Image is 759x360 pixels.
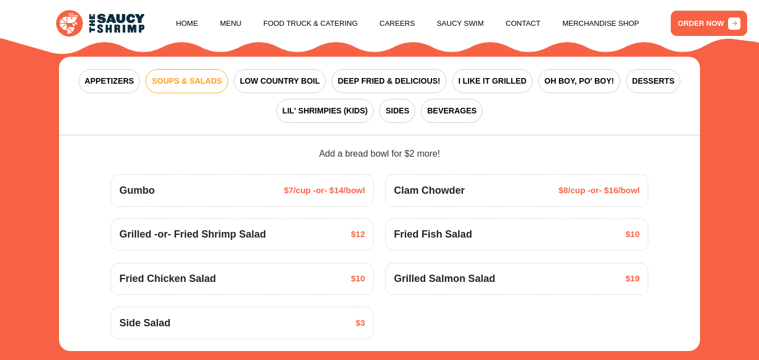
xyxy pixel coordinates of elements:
[111,147,648,161] div: Add a bread bowl for $2 more!
[220,2,241,45] a: Menu
[56,10,144,37] img: logo
[79,69,140,93] button: APPETIZERS
[421,99,483,123] button: BEVERAGES
[437,2,484,45] a: Saucy Swim
[626,69,680,93] button: DESSERTS
[283,105,368,117] span: LIL' SHRIMPIES (KIDS)
[146,69,228,93] button: SOUPS & SALADS
[234,69,326,93] button: LOW COUNTRY BOIL
[119,183,154,198] span: Gumbo
[119,271,216,286] span: Fried Chicken Salad
[263,2,358,45] a: Food Truck & Catering
[119,227,266,242] span: Grilled -or- Fried Shrimp Salad
[385,105,409,117] span: SIDES
[152,75,221,87] span: SOUPS & SALADS
[240,75,320,87] span: LOW COUNTRY BOIL
[626,228,640,241] span: $10
[351,272,365,285] span: $10
[458,75,526,87] span: I LIKE IT GRILLED
[284,184,365,197] span: $7/cup -or- $14/bowl
[632,75,674,87] span: DESSERTS
[544,75,614,87] span: OH BOY, PO' BOY!
[351,228,365,241] span: $12
[276,99,374,123] button: LIL' SHRIMPIES (KIDS)
[331,69,447,93] button: DEEP FRIED & DELICIOUS!
[506,2,540,45] a: Contact
[394,271,495,286] span: Grilled Salmon Salad
[558,184,639,197] span: $8/cup -or- $16/bowl
[626,272,640,285] span: $19
[338,75,440,87] span: DEEP FRIED & DELICIOUS!
[380,2,415,45] a: Careers
[452,69,533,93] button: I LIKE IT GRILLED
[119,316,170,331] span: Side Salad
[356,317,365,330] span: $3
[379,99,415,123] button: SIDES
[538,69,620,93] button: OH BOY, PO' BOY!
[394,183,465,198] span: Clam Chowder
[671,11,747,36] a: ORDER NOW
[176,2,198,45] a: Home
[427,105,476,117] span: BEVERAGES
[85,75,134,87] span: APPETIZERS
[394,227,472,242] span: Fried Fish Salad
[562,2,639,45] a: Merchandise Shop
